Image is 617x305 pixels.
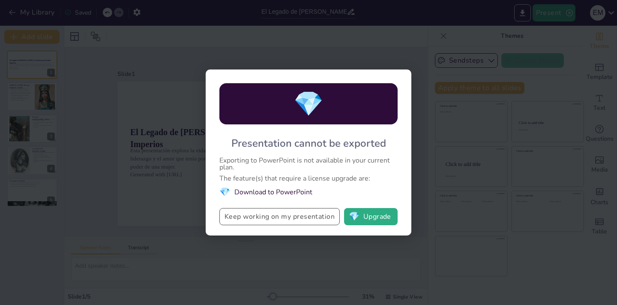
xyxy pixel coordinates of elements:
[344,208,398,225] button: diamondUpgrade
[219,208,340,225] button: Keep working on my presentation
[219,186,230,198] span: diamond
[219,186,398,198] li: Download to PowerPoint
[219,157,398,171] div: Exporting to PowerPoint is not available in your current plan.
[294,88,323,121] span: diamond
[219,175,398,182] div: The feature(s) that require a license upgrade are:
[231,136,386,150] div: Presentation cannot be exported
[349,212,359,221] span: diamond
